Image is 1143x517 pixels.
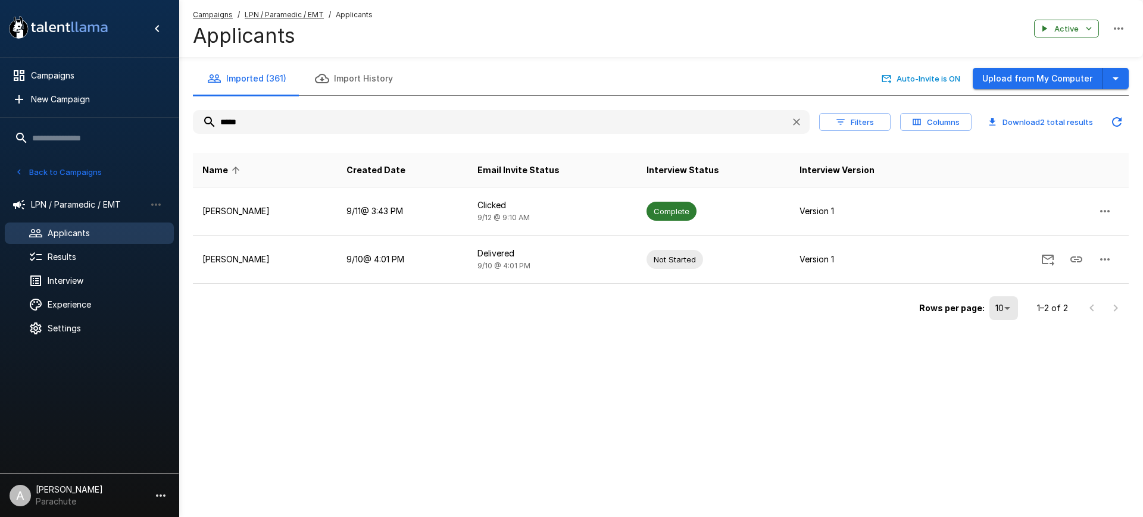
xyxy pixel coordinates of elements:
[900,113,972,131] button: Columns
[981,113,1100,131] button: Download2 total results
[647,206,697,217] span: Complete
[329,9,331,21] span: /
[193,23,373,48] h4: Applicants
[477,213,530,222] span: 9/12 @ 9:10 AM
[301,62,407,95] button: Import History
[477,247,627,259] p: Delivered
[245,10,324,19] u: LPN / Paramedic / EMT
[1062,253,1091,264] span: Copy Interview Link
[477,261,530,270] span: 9/10 @ 4:01 PM
[202,253,327,265] p: [PERSON_NAME]
[647,254,703,265] span: Not Started
[800,205,938,217] p: Version 1
[647,163,719,177] span: Interview Status
[193,10,233,19] u: Campaigns
[193,62,301,95] button: Imported (361)
[238,9,240,21] span: /
[879,70,963,88] button: Auto-Invite is ON
[336,9,373,21] span: Applicants
[202,163,243,177] span: Name
[202,205,327,217] p: [PERSON_NAME]
[973,68,1103,90] button: Upload from My Computer
[989,296,1018,320] div: 10
[477,163,560,177] span: Email Invite Status
[819,113,891,131] button: Filters
[800,253,938,265] p: Version 1
[919,302,985,314] p: Rows per page:
[346,163,405,177] span: Created Date
[1034,20,1099,38] button: Active
[337,187,467,236] td: 9/11 @ 3:43 PM
[1037,302,1068,314] p: 1–2 of 2
[1105,110,1129,134] button: Updated Today - 10:22 PM
[1033,253,1062,264] span: Send Invitation
[800,163,875,177] span: Interview Version
[337,236,467,284] td: 9/10 @ 4:01 PM
[477,199,627,211] p: Clicked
